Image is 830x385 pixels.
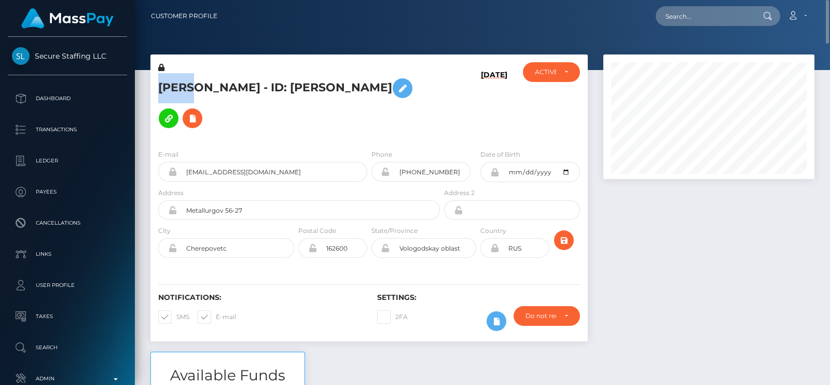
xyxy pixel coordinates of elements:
h5: [PERSON_NAME] - ID: [PERSON_NAME] [158,73,434,133]
label: Postal Code [298,226,336,236]
a: Payees [8,179,127,205]
p: Transactions [12,122,123,137]
label: Address 2 [444,188,475,198]
p: Dashboard [12,91,123,106]
label: Date of Birth [480,150,520,159]
label: 2FA [377,310,408,324]
a: Dashboard [8,86,127,112]
input: Search... [656,6,753,26]
h6: Settings: [377,293,580,302]
label: Country [480,226,506,236]
label: City [158,226,171,236]
span: Secure Staffing LLC [8,51,127,61]
label: E-mail [158,150,178,159]
a: Ledger [8,148,127,174]
p: User Profile [12,278,123,293]
p: Cancellations [12,215,123,231]
a: Search [8,335,127,361]
h6: [DATE] [481,71,507,137]
a: Transactions [8,117,127,143]
a: Customer Profile [151,5,217,27]
a: Links [8,241,127,267]
div: Do not require [525,312,556,320]
a: Cancellations [8,210,127,236]
button: Do not require [514,306,580,326]
h6: Notifications: [158,293,362,302]
p: Payees [12,184,123,200]
p: Taxes [12,309,123,324]
p: Search [12,340,123,355]
button: ACTIVE [523,62,580,82]
img: Secure Staffing LLC [12,47,30,65]
p: Links [12,246,123,262]
label: Address [158,188,184,198]
label: State/Province [371,226,418,236]
label: SMS [158,310,189,324]
label: E-mail [198,310,236,324]
img: MassPay Logo [21,8,114,29]
a: Taxes [8,304,127,329]
p: Ledger [12,153,123,169]
label: Phone [371,150,392,159]
a: User Profile [8,272,127,298]
div: ACTIVE [535,68,557,76]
